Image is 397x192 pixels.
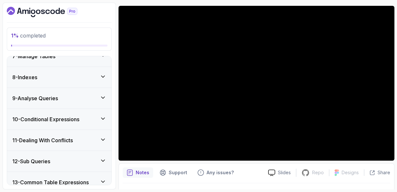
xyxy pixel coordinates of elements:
button: 8-Indexes [7,67,111,88]
button: Support button [156,167,191,178]
iframe: 1 - What Are Schemas [119,6,394,161]
button: notes button [123,167,153,178]
p: Support [169,169,187,176]
p: Share [378,169,390,176]
a: Slides [263,169,296,176]
a: Dashboard [7,7,92,17]
button: 7-Manage Tables [7,46,111,67]
h3: 8 - Indexes [12,73,37,81]
h3: 10 - Conditional Expressions [12,115,79,123]
h3: 9 - Analyse Queries [12,94,58,102]
span: 1 % [11,32,19,39]
button: 9-Analyse Queries [7,88,111,109]
p: Slides [278,169,291,176]
p: Notes [136,169,149,176]
h3: 11 - Dealing With Conflicts [12,136,73,144]
h3: 7 - Manage Tables [12,52,55,60]
span: completed [11,32,46,39]
p: Designs [342,169,359,176]
h3: 12 - Sub Queries [12,157,50,165]
button: 11-Dealing With Conflicts [7,130,111,151]
button: 12-Sub Queries [7,151,111,172]
button: 10-Conditional Expressions [7,109,111,130]
p: Repo [312,169,324,176]
p: Any issues? [207,169,234,176]
button: Share [364,169,390,176]
h3: 13 - Common Table Expressions [12,178,89,186]
button: Feedback button [194,167,238,178]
